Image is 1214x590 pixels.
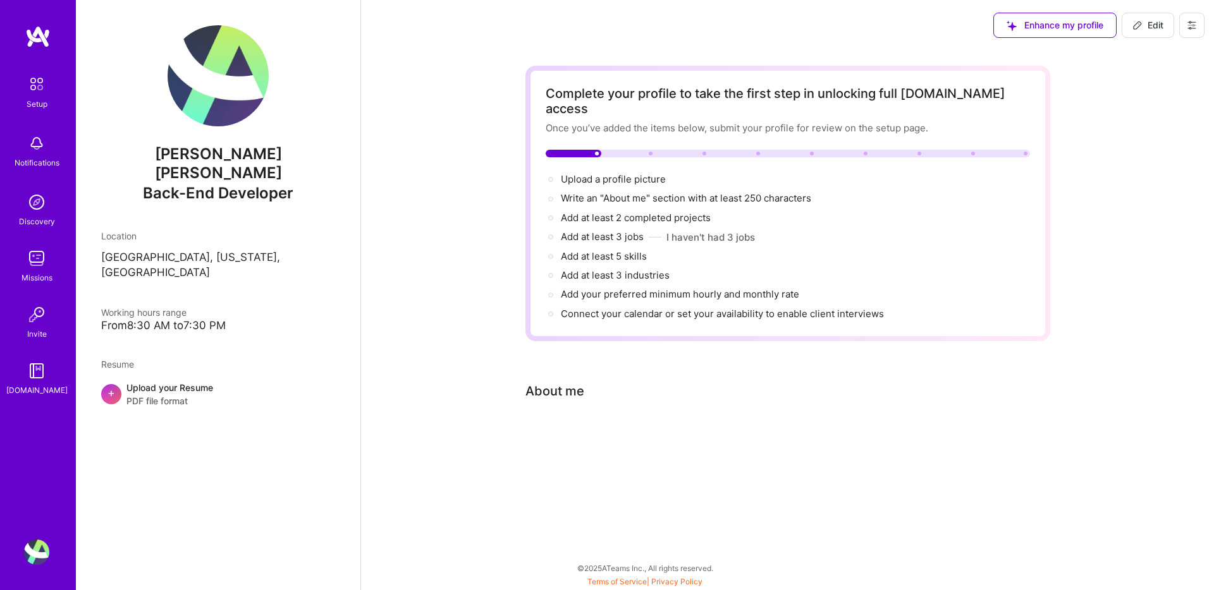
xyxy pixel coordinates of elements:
span: + [107,386,115,399]
a: Terms of Service [587,577,647,586]
span: Resume [101,359,134,370]
div: © 2025 ATeams Inc., All rights reserved. [76,552,1214,584]
button: I haven't had 3 jobs [666,231,755,244]
span: [PERSON_NAME] [PERSON_NAME] [101,145,335,183]
img: guide book [24,358,49,383]
img: User Avatar [24,539,49,565]
div: About me [525,382,584,400]
div: +Upload your ResumePDF file format [101,381,335,407]
img: Invite [24,302,49,327]
span: Add at least 5 skills [561,250,647,262]
a: User Avatar [21,539,52,565]
span: Add at least 3 jobs [561,231,644,243]
span: Enhance my profile [1007,19,1103,32]
img: User Avatar [168,25,269,126]
div: [DOMAIN_NAME] [6,383,68,397]
span: Connect your calendar or set your availability to enable client interviews [561,308,884,320]
img: logo [25,25,51,48]
span: Add your preferred minimum hourly and monthly rate [561,288,799,300]
span: Add at least 3 industries [561,269,670,281]
span: Working hours range [101,307,187,318]
i: icon SuggestedTeams [1007,21,1017,31]
img: discovery [24,190,49,215]
span: Back-End Developer [143,184,293,202]
div: Missions [21,271,52,284]
span: Edit [1132,19,1163,32]
img: setup [23,71,50,97]
div: Upload your Resume [126,381,213,407]
span: PDF file format [126,394,213,407]
span: Add at least 2 completed projects [561,212,711,224]
div: Setup [27,97,47,111]
button: Enhance my profile [993,13,1117,38]
img: bell [24,131,49,156]
div: Complete your profile to take the first step in unlocking full [DOMAIN_NAME] access [546,86,1030,116]
div: Once you’ve added the items below, submit your profile for review on the setup page. [546,121,1030,135]
button: Edit [1122,13,1174,38]
img: teamwork [24,246,49,271]
p: [GEOGRAPHIC_DATA], [US_STATE], [GEOGRAPHIC_DATA] [101,250,335,280]
div: Discovery [19,215,55,228]
span: Upload a profile picture [561,173,666,185]
div: From 8:30 AM to 7:30 PM [101,319,335,332]
a: Privacy Policy [651,577,702,586]
div: Invite [27,327,47,340]
span: | [587,577,702,586]
div: Notifications [15,156,59,169]
span: Write an "About me" section with at least 250 characters [561,192,814,204]
div: Location [101,229,335,243]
